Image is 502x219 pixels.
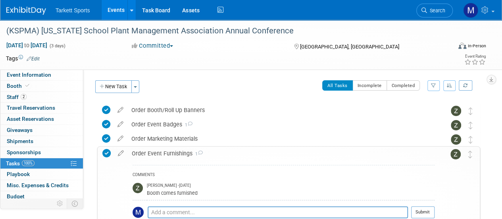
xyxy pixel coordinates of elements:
span: Asset Reservations [7,116,54,122]
div: (KSPMA) [US_STATE] School Plant Management Association Annual Conference [4,24,445,38]
div: In-Person [467,43,486,49]
span: Sponsorships [7,149,41,155]
a: Staff2 [0,92,83,103]
span: Playbook [7,171,30,177]
span: 1 [192,151,203,157]
a: Budget [0,191,83,202]
a: edit [113,107,127,114]
button: Committed [129,42,176,50]
a: Shipments [0,136,83,147]
button: Submit [411,206,435,218]
i: Move task [468,151,472,158]
div: Event Format [416,41,486,53]
td: Personalize Event Tab Strip [53,198,67,209]
a: Playbook [0,169,83,180]
a: Edit [27,56,40,62]
span: [DATE] [DATE] [6,42,48,49]
button: Incomplete [352,80,387,91]
span: Tarkett Sports [56,7,90,14]
img: Mathieu Martel [463,3,478,18]
span: Search [427,8,445,14]
img: Zak Sigler [451,120,461,130]
a: Event Information [0,70,83,80]
a: Tasks100% [0,158,83,169]
a: edit [114,150,128,157]
i: Move task [469,122,473,129]
div: Order Event Badges [127,118,435,131]
span: Budget [7,193,25,200]
i: Move task [469,107,473,115]
span: Event Information [7,72,51,78]
span: Tasks [6,160,35,167]
img: ExhibitDay [6,7,46,15]
button: Completed [387,80,420,91]
a: Refresh [459,80,472,91]
td: Tags [6,54,40,62]
span: 100% [22,160,35,166]
a: Sponsorships [0,147,83,158]
a: edit [113,121,127,128]
div: COMMENTS [133,171,435,180]
a: Misc. Expenses & Credits [0,180,83,191]
a: Booth [0,81,83,91]
span: Travel Reservations [7,105,55,111]
a: Search [416,4,453,17]
button: New Task [95,80,132,93]
div: Order Event Furnishings [128,147,435,160]
i: Move task [469,136,473,143]
button: All Tasks [322,80,353,91]
span: (3 days) [49,43,65,48]
div: Order Marketing Materials [127,132,435,145]
span: Booth [7,83,31,89]
span: 1 [182,122,192,128]
a: edit [113,135,127,142]
i: Booth reservation complete [25,83,29,88]
td: Toggle Event Tabs [67,198,83,209]
img: Zak Sigler [133,183,143,193]
a: Travel Reservations [0,103,83,113]
div: Order Booth/Roll Up Banners [127,103,435,117]
div: Event Rating [464,54,486,58]
span: Misc. Expenses & Credits [7,182,69,188]
span: [PERSON_NAME] - [DATE] [147,183,191,188]
span: Staff [7,94,27,100]
img: Mathieu Martel [133,207,144,218]
span: [GEOGRAPHIC_DATA], [GEOGRAPHIC_DATA] [300,44,399,50]
div: Booth comes furnished [147,189,435,196]
img: Format-Inperson.png [458,43,466,49]
a: Asset Reservations [0,114,83,124]
span: Giveaways [7,127,33,133]
img: Zak Sigler [451,134,461,145]
img: Zak Sigler [450,149,461,159]
span: to [23,42,31,48]
span: Shipments [7,138,33,144]
img: Zak Sigler [451,106,461,116]
span: 2 [21,94,27,100]
a: Giveaways [0,125,83,136]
